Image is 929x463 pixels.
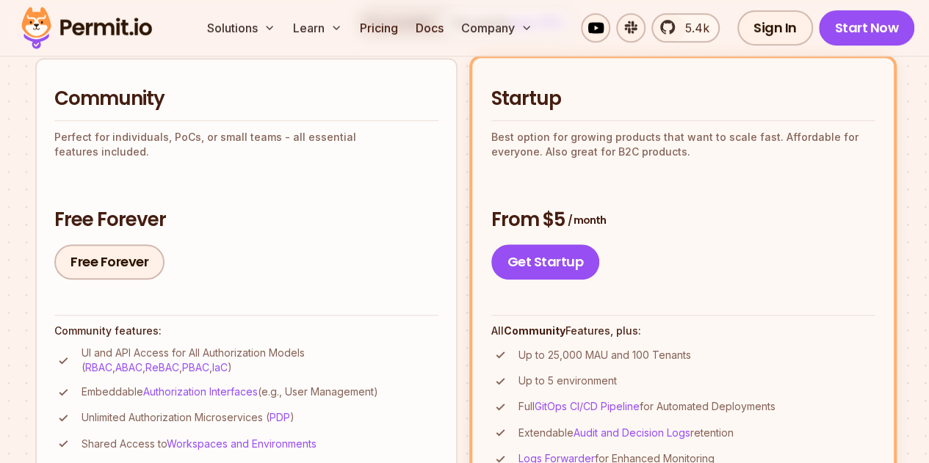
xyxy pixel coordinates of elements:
[410,13,449,43] a: Docs
[568,213,606,227] span: / month
[212,361,228,373] a: IaC
[737,10,813,45] a: Sign In
[54,86,438,112] h2: Community
[518,348,691,362] p: Up to 25,000 MAU and 100 Tenants
[54,324,438,338] h4: Community features:
[491,207,875,233] h3: From $5
[455,13,538,43] button: Company
[574,426,690,439] a: Audit and Decision Logs
[518,426,734,440] p: Extendable retention
[82,410,294,425] p: Unlimited Authorization Microservices ( )
[676,19,709,37] span: 5.4k
[201,13,281,43] button: Solutions
[819,10,915,45] a: Start Now
[15,3,159,53] img: Permit logo
[504,324,565,337] strong: Community
[115,361,142,373] a: ABAC
[82,384,378,399] p: Embeddable (e.g., User Management)
[491,130,875,159] p: Best option for growing products that want to scale fast. Affordable for everyone. Also great for...
[145,361,179,373] a: ReBAC
[518,399,776,414] p: Full for Automated Deployments
[491,324,875,338] h4: All Features, plus:
[82,437,317,451] p: Shared Access to
[182,361,209,373] a: PBAC
[651,13,720,43] a: 5.4k
[54,130,438,159] p: Perfect for individuals, PoCs, or small teams - all essential features included.
[491,86,875,112] h2: Startup
[518,373,617,388] p: Up to 5 environment
[143,385,258,398] a: Authorization Interfaces
[54,207,438,233] h3: Free Forever
[270,411,290,423] a: PDP
[491,244,600,280] a: Get Startup
[167,437,317,450] a: Workspaces and Environments
[82,346,438,375] p: UI and API Access for All Authorization Models ( , , , , )
[54,244,165,280] a: Free Forever
[287,13,348,43] button: Learn
[85,361,112,373] a: RBAC
[535,400,640,412] a: GitOps CI/CD Pipeline
[354,13,404,43] a: Pricing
